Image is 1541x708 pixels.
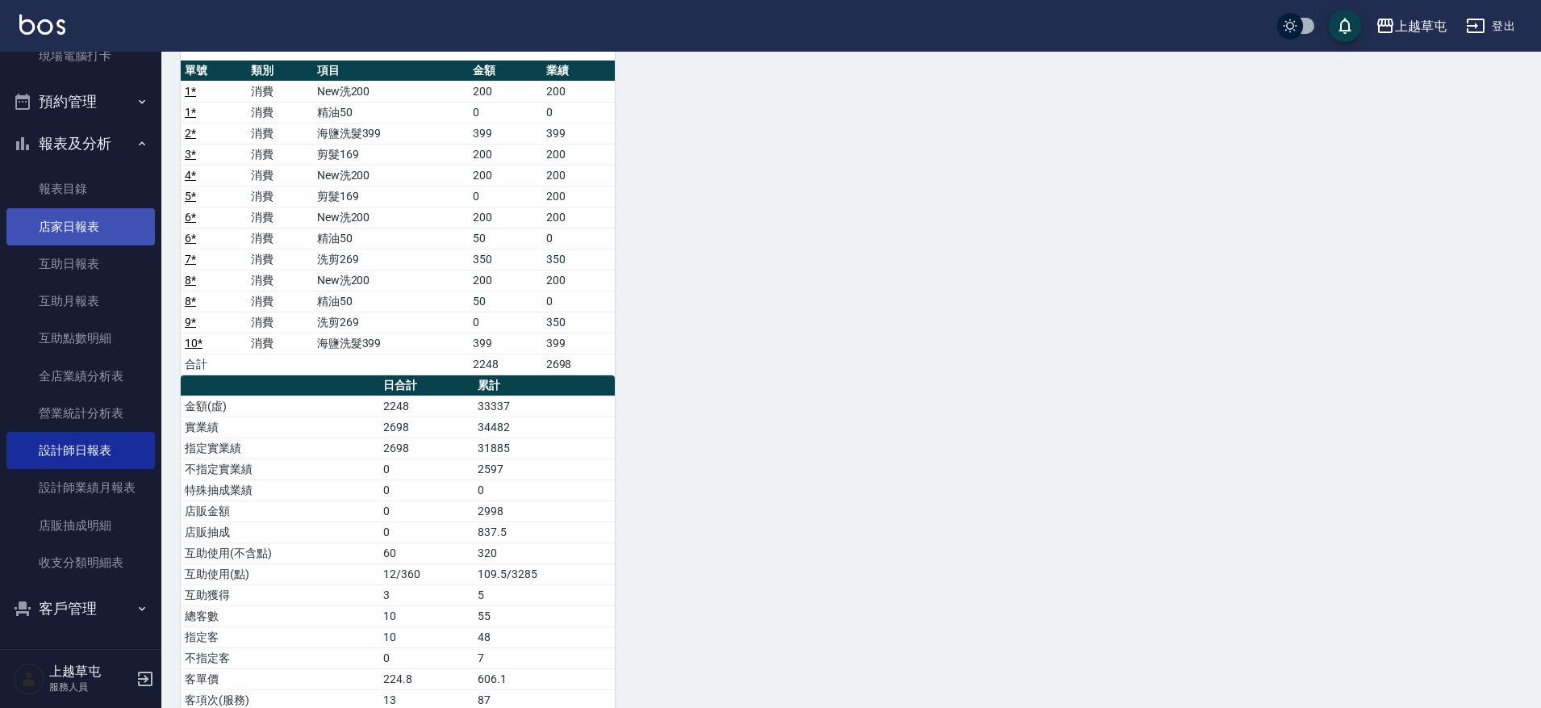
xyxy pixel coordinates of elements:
[542,165,615,186] td: 200
[6,507,155,544] a: 店販抽成明細
[181,647,379,668] td: 不指定客
[379,438,474,459] td: 2698
[474,375,615,396] th: 累計
[542,61,615,82] th: 業績
[181,459,379,480] td: 不指定實業績
[379,563,474,584] td: 12/360
[379,626,474,647] td: 10
[6,588,155,630] button: 客戶管理
[247,144,313,165] td: 消費
[181,501,379,522] td: 店販金額
[181,438,379,459] td: 指定實業績
[474,647,615,668] td: 7
[469,270,541,291] td: 200
[542,144,615,165] td: 200
[469,333,541,354] td: 399
[247,61,313,82] th: 類別
[469,186,541,207] td: 0
[474,563,615,584] td: 109.5/3285
[379,375,474,396] th: 日合計
[474,501,615,522] td: 2998
[247,102,313,123] td: 消費
[542,249,615,270] td: 350
[379,605,474,626] td: 10
[469,207,541,228] td: 200
[181,61,247,82] th: 單號
[49,664,132,680] h5: 上越草屯
[6,432,155,469] a: 設計師日報表
[469,81,541,102] td: 200
[247,270,313,291] td: 消費
[474,459,615,480] td: 2597
[6,358,155,395] a: 全店業績分析表
[313,61,470,82] th: 項目
[6,320,155,357] a: 互助點數明細
[181,396,379,417] td: 金額(虛)
[469,102,541,123] td: 0
[469,165,541,186] td: 200
[313,165,470,186] td: New洗200
[181,626,379,647] td: 指定客
[474,438,615,459] td: 31885
[13,663,45,695] img: Person
[474,480,615,501] td: 0
[474,396,615,417] td: 33337
[542,207,615,228] td: 200
[1369,10,1453,43] button: 上越草屯
[181,605,379,626] td: 總客數
[469,123,541,144] td: 399
[542,270,615,291] td: 200
[313,207,470,228] td: New洗200
[247,123,313,144] td: 消費
[6,395,155,432] a: 營業統計分析表
[469,249,541,270] td: 350
[542,228,615,249] td: 0
[474,584,615,605] td: 5
[313,270,470,291] td: New洗200
[313,291,470,312] td: 精油50
[379,522,474,543] td: 0
[542,291,615,312] td: 0
[181,61,615,375] table: a dense table
[474,605,615,626] td: 55
[542,186,615,207] td: 200
[6,245,155,283] a: 互助日報表
[542,102,615,123] td: 0
[379,480,474,501] td: 0
[542,312,615,333] td: 350
[469,354,541,375] td: 2248
[379,647,474,668] td: 0
[379,543,474,563] td: 60
[6,469,155,506] a: 設計師業績月報表
[542,354,615,375] td: 2698
[379,417,474,438] td: 2698
[379,584,474,605] td: 3
[6,170,155,207] a: 報表目錄
[469,312,541,333] td: 0
[542,81,615,102] td: 200
[1395,16,1447,36] div: 上越草屯
[6,544,155,581] a: 收支分類明細表
[181,668,379,689] td: 客單價
[313,144,470,165] td: 剪髮169
[6,123,155,165] button: 報表及分析
[379,459,474,480] td: 0
[181,563,379,584] td: 互助使用(點)
[474,522,615,543] td: 837.5
[181,522,379,543] td: 店販抽成
[247,249,313,270] td: 消費
[1460,11,1522,41] button: 登出
[313,249,470,270] td: 洗剪269
[313,186,470,207] td: 剪髮169
[181,417,379,438] td: 實業績
[379,668,474,689] td: 224.8
[379,396,474,417] td: 2248
[6,37,155,74] a: 現場電腦打卡
[181,480,379,501] td: 特殊抽成業績
[313,312,470,333] td: 洗剪269
[49,680,132,694] p: 服務人員
[247,207,313,228] td: 消費
[181,543,379,563] td: 互助使用(不含點)
[469,61,541,82] th: 金額
[313,333,470,354] td: 海鹽洗髮399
